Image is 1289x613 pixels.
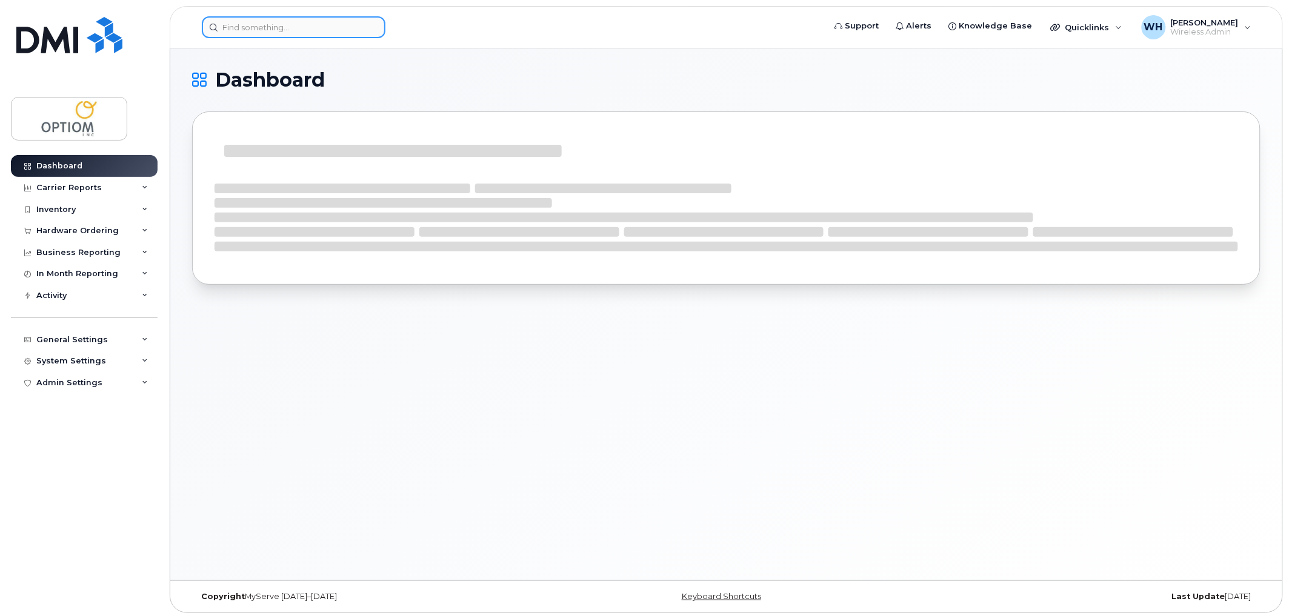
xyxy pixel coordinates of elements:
span: Dashboard [215,71,325,89]
strong: Last Update [1172,592,1225,601]
div: MyServe [DATE]–[DATE] [192,592,548,601]
a: Keyboard Shortcuts [682,592,761,601]
strong: Copyright [201,592,245,601]
div: [DATE] [904,592,1261,601]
